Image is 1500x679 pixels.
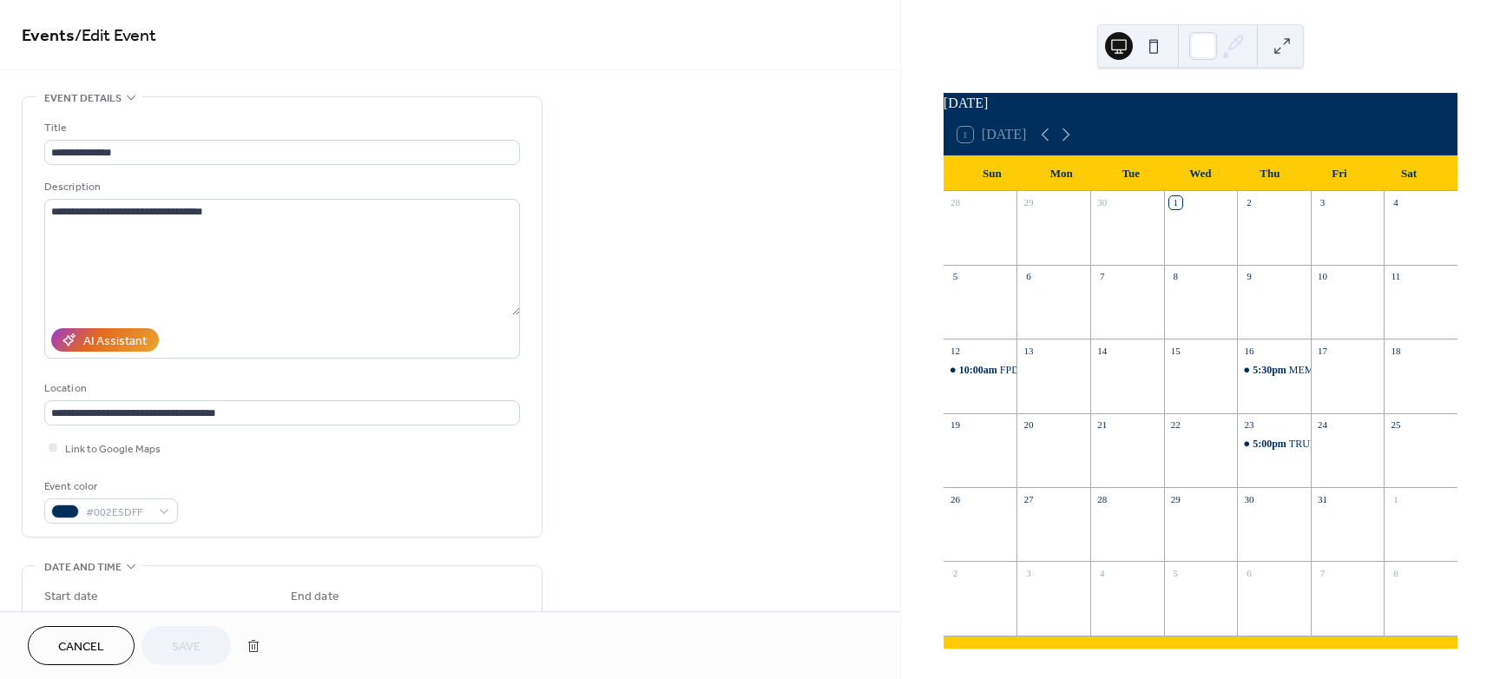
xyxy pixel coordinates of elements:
div: 13 [1022,344,1035,357]
div: 1 [1169,196,1182,209]
div: 15 [1169,344,1182,357]
span: Cancel [58,638,104,656]
button: AI Assistant [51,328,159,352]
div: 11 [1389,270,1402,283]
div: 12 [949,344,962,357]
div: 4 [1095,566,1109,579]
div: 16 [1242,344,1255,357]
span: #002E5DFF [86,504,150,522]
div: Description [44,178,516,196]
div: Location [44,379,516,398]
div: 27 [1022,492,1035,505]
div: MEMBERSHIP MEETING [1289,363,1406,378]
span: Date and time [44,558,122,577]
button: Cancel [28,626,135,665]
div: FPD TRIGON UNIT MEETING [1000,363,1138,378]
div: 7 [1316,566,1329,579]
div: 24 [1316,419,1329,432]
div: Sat [1374,156,1444,191]
div: FPD TRIGON UNIT MEETING [944,363,1017,378]
div: Start date [44,588,98,606]
div: 1 [1389,492,1402,505]
div: 18 [1389,344,1402,357]
div: 28 [949,196,962,209]
div: 9 [1242,270,1255,283]
div: Fri [1305,156,1374,191]
div: 3 [1316,196,1329,209]
div: 25 [1389,419,1402,432]
div: 6 [1242,566,1255,579]
div: 5 [949,270,962,283]
div: 8 [1169,270,1182,283]
span: Event details [44,89,122,108]
span: Date [44,610,68,629]
div: 29 [1169,492,1182,505]
div: 29 [1022,196,1035,209]
div: Mon [1027,156,1096,191]
div: 30 [1242,492,1255,505]
div: 2 [949,566,962,579]
div: Tue [1096,156,1166,191]
div: 7 [1095,270,1109,283]
div: Thu [1235,156,1305,191]
div: 5 [1169,566,1182,579]
a: Events [22,19,75,53]
div: 19 [949,419,962,432]
div: 6 [1022,270,1035,283]
div: 20 [1022,419,1035,432]
div: 10 [1316,270,1329,283]
div: TRUNK OR TREAT [1237,437,1311,452]
div: AI Assistant [83,333,147,351]
span: 5:30pm [1253,363,1289,378]
div: Event color [44,478,174,496]
div: 23 [1242,419,1255,432]
div: 22 [1169,419,1182,432]
div: 4 [1389,196,1402,209]
span: / Edit Event [75,19,156,53]
div: Wed [1166,156,1235,191]
div: 17 [1316,344,1329,357]
div: Title [44,119,516,137]
div: 31 [1316,492,1329,505]
span: 10:00am [959,363,1000,378]
div: 28 [1095,492,1109,505]
div: 8 [1389,566,1402,579]
div: [DATE] [944,93,1457,114]
div: 3 [1022,566,1035,579]
div: 30 [1095,196,1109,209]
span: Date [291,610,314,629]
div: 21 [1095,419,1109,432]
div: Sun [957,156,1027,191]
div: 2 [1242,196,1255,209]
div: MEMBERSHIP MEETING [1237,363,1311,378]
span: 5:00pm [1253,437,1289,452]
div: End date [291,588,339,606]
div: 26 [949,492,962,505]
span: Time [170,610,194,629]
div: TRUNK OR TREAT [1289,437,1377,452]
span: Link to Google Maps [65,440,161,458]
div: 14 [1095,344,1109,357]
span: Time [417,610,441,629]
